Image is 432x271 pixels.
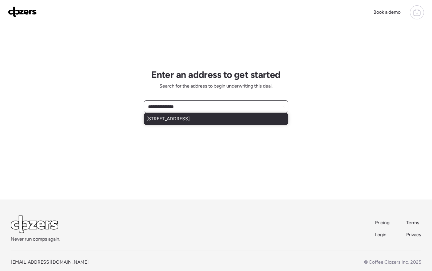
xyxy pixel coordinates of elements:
[151,69,281,80] h1: Enter an address to get started
[364,259,421,265] span: © Coffee Clozers Inc. 2025
[11,259,89,265] a: [EMAIL_ADDRESS][DOMAIN_NAME]
[375,232,386,238] span: Login
[406,220,419,226] span: Terms
[406,220,421,226] a: Terms
[11,216,58,233] img: Logo Light
[146,116,190,122] span: [STREET_ADDRESS]
[373,9,401,15] span: Book a demo
[8,6,37,17] img: Logo
[406,232,421,238] a: Privacy
[375,220,390,226] a: Pricing
[11,236,60,243] span: Never run comps again.
[159,83,273,90] span: Search for the address to begin underwriting this deal.
[375,220,389,226] span: Pricing
[375,232,390,238] a: Login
